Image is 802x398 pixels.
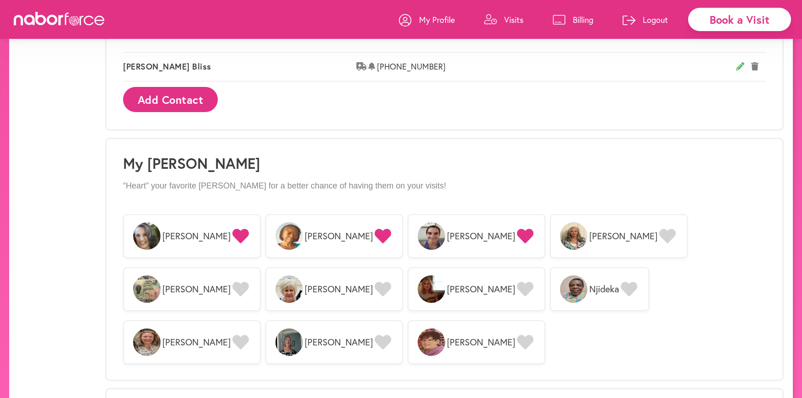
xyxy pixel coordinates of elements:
[418,275,445,303] img: 4zUoyCGQmW9I6u5jqRAK
[560,275,587,303] img: Y74s3TRMWgySASoaxa2w
[504,14,523,25] p: Visits
[484,6,523,33] a: Visits
[133,222,161,250] img: JLbJL01RYmi9KyRZszNg
[418,222,445,250] img: VADSQA04QXux6r1fNDoA
[275,275,303,303] img: kEjA8lVBRnmVlS2O3wVM
[162,231,231,242] span: [PERSON_NAME]
[305,284,373,295] span: [PERSON_NAME]
[688,8,791,31] div: Book a Visit
[560,222,587,250] img: cQpBtzbZTYOmuclPoquG
[589,231,657,242] span: [PERSON_NAME]
[123,155,766,172] h1: My [PERSON_NAME]
[419,14,455,25] p: My Profile
[275,328,303,356] img: wUP8S3CkRTK2K45uAdEJ
[573,14,593,25] p: Billing
[553,6,593,33] a: Billing
[305,231,373,242] span: [PERSON_NAME]
[275,222,303,250] img: EBjUBnrkQ2okSZQvSIcH
[133,328,161,356] img: zPpYtdMMQzycPbKFN5AX
[123,87,218,112] button: Add Contact
[399,6,455,33] a: My Profile
[447,337,515,348] span: [PERSON_NAME]
[447,231,515,242] span: [PERSON_NAME]
[643,14,668,25] p: Logout
[162,284,231,295] span: [PERSON_NAME]
[623,6,668,33] a: Logout
[589,284,619,295] span: Njideka
[123,181,766,191] p: “Heart” your favorite [PERSON_NAME] for a better chance of having them on your visits!
[447,284,515,295] span: [PERSON_NAME]
[418,328,445,356] img: WrugUnZsTfKskhSDDYhm
[162,337,231,348] span: [PERSON_NAME]
[123,62,356,72] span: [PERSON_NAME] Bliss
[305,337,373,348] span: [PERSON_NAME]
[377,62,736,72] span: [PHONE_NUMBER]
[133,275,161,303] img: JM02DYLWTxS9evEUeqY2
